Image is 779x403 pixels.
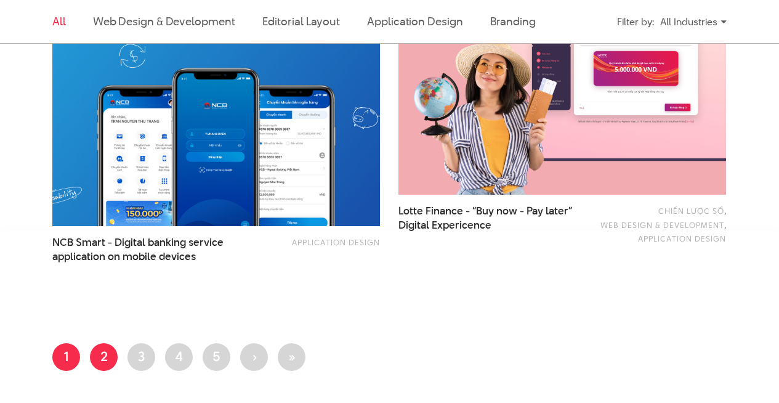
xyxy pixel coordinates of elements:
span: » [288,347,296,365]
a: 3 [127,343,155,371]
a: Web Design & Development [600,219,724,230]
a: Application Design [292,237,380,248]
a: 2 [90,343,118,371]
img: NCB Smart - Ứng dụng dịch vụ ngân hàng điện tử [52,7,380,226]
span: Lotte Finance - “Buy now - Pay later” [398,204,579,232]
span: application on mobile devices [52,250,196,264]
div: Filter by: [617,11,654,33]
a: 5 [203,343,230,371]
a: NCB Smart - Digital banking serviceapplication on mobile devices [52,235,233,264]
span: NCB Smart - Digital banking service [52,235,233,264]
a: Chiến lược số [658,205,724,216]
a: Application Design [638,233,726,244]
span: › [252,347,257,365]
a: Web Design & Development [93,14,235,29]
a: 4 [165,343,193,371]
a: Editorial Layout [262,14,341,29]
a: All [52,14,66,29]
a: Application Design [367,14,462,29]
span: Digital Expericence [398,218,491,232]
a: Branding [490,14,536,29]
div: , , [595,204,726,245]
a: Lotte Finance - “Buy now - Pay later”Digital Expericence [398,204,579,232]
div: All Industries [660,11,727,33]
